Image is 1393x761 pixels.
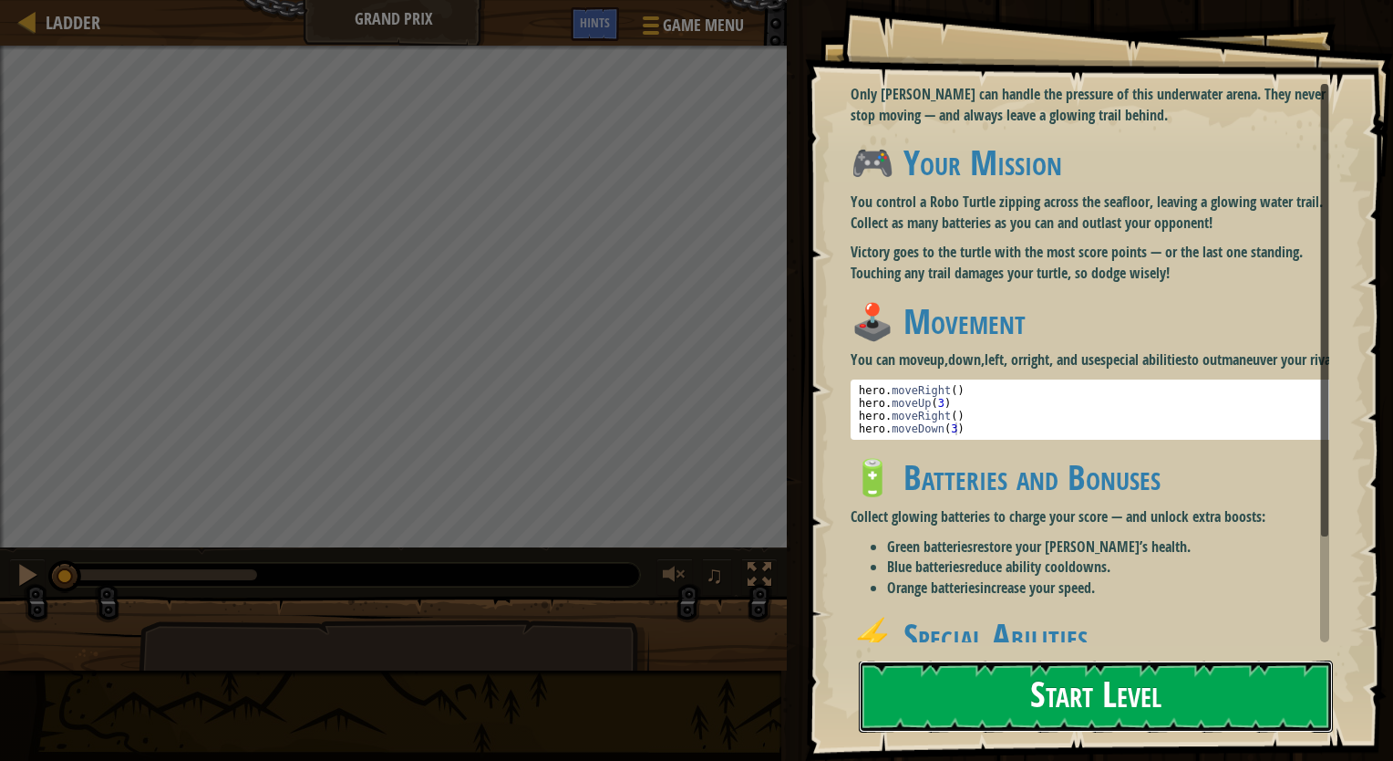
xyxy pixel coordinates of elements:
h1: 🎮 Your Mission [851,143,1343,182]
h1: 🔋 Batteries and Bonuses [851,458,1343,496]
button: Game Menu [628,7,755,50]
p: Only [PERSON_NAME] can handle the pressure of this underwater arena. They never stop moving — and... [851,84,1343,126]
span: Game Menu [663,14,744,37]
p: Collect glowing batteries to charge your score — and unlock extra boosts: [851,506,1343,527]
h1: ⚡ Special Abilities [851,617,1343,655]
button: Toggle fullscreen [741,558,778,596]
button: Adjust volume [656,558,693,596]
strong: Orange batteries [887,578,980,598]
strong: left [985,349,1004,370]
li: increase your speed. [887,578,1343,599]
strong: Blue batteries [887,557,965,577]
button: Ctrl + P: Pause [9,558,46,596]
a: Ladder [36,10,100,35]
p: Victory goes to the turtle with the most score points — or the last one standing. Touching any tr... [851,242,1343,284]
h1: 🕹️ Movement [851,302,1343,340]
button: ♫ [702,558,733,596]
span: Ladder [46,10,100,35]
button: Start Level [859,661,1333,733]
p: You control a Robo Turtle zipping across the seafloor, leaving a glowing water trail. Collect as ... [851,192,1343,234]
strong: up [930,349,944,370]
span: Hints [580,14,610,31]
strong: Green batteries [887,537,973,557]
li: reduce ability cooldowns. [887,557,1343,578]
strong: special abilities [1100,349,1187,370]
li: restore your [PERSON_NAME]’s health. [887,537,1343,558]
p: You can move , , , or , and use to outmaneuver your rival. [851,349,1343,370]
span: ♫ [706,561,724,589]
strong: down [948,349,981,370]
strong: right [1023,349,1049,370]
